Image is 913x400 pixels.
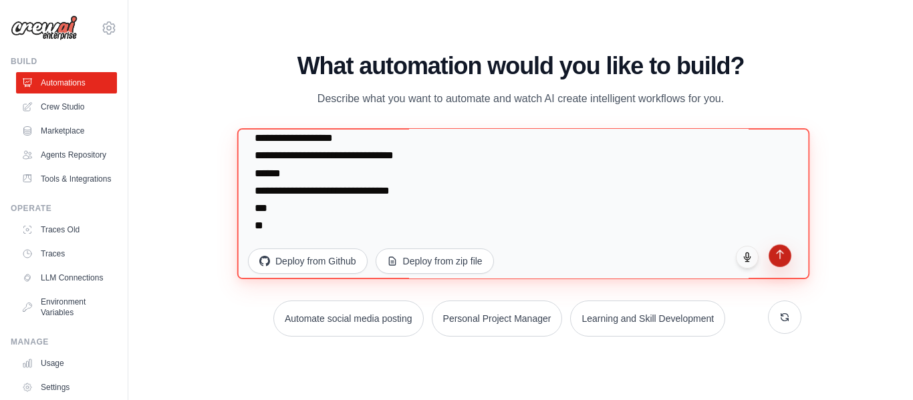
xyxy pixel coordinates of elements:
div: Operate [11,203,117,214]
button: Deploy from zip file [376,248,494,274]
a: Traces [16,243,117,264]
div: Build [11,56,117,67]
img: Logo [11,15,78,41]
a: Agents Repository [16,144,117,166]
button: Automate social media posting [273,301,424,337]
a: LLM Connections [16,267,117,288]
a: Tools & Integrations [16,168,117,190]
div: Manage [11,337,117,347]
a: Marketplace [16,120,117,142]
iframe: Chat Widget [846,336,913,400]
a: Environment Variables [16,291,117,323]
a: Crew Studio [16,96,117,118]
button: Deploy from Github [248,248,368,274]
h1: What automation would you like to build? [240,53,801,79]
button: Learning and Skill Development [570,301,725,337]
a: Usage [16,353,117,374]
a: Automations [16,72,117,93]
a: Settings [16,377,117,398]
p: Describe what you want to automate and watch AI create intelligent workflows for you. [296,90,745,108]
button: Personal Project Manager [432,301,563,337]
a: Traces Old [16,219,117,240]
